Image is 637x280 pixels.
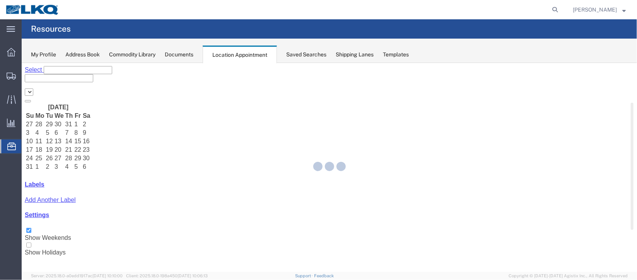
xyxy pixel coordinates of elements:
td: 17 [4,83,12,91]
td: 5 [24,66,32,74]
div: Documents [165,51,193,59]
td: 1 [52,58,60,65]
td: 25 [13,92,23,99]
td: 22 [52,83,60,91]
td: 14 [43,75,52,82]
div: Address Book [65,51,100,59]
td: 18 [13,83,23,91]
td: 16 [61,75,69,82]
td: 4 [13,66,23,74]
td: 2 [24,100,32,108]
td: 9 [61,66,69,74]
img: logo [5,4,60,15]
td: 1 [13,100,23,108]
td: 7 [43,66,52,74]
td: 3 [4,66,12,74]
input: Show Holidays [5,180,10,185]
td: 28 [43,92,52,99]
span: Server: 2025.18.0-a0edd1917ac [31,273,123,278]
th: Th [43,49,52,57]
th: Tu [24,49,32,57]
th: [DATE] [13,41,60,48]
td: 27 [32,92,43,99]
th: We [32,49,43,57]
div: Shipping Lanes [336,51,374,59]
td: 26 [24,92,32,99]
td: 31 [43,58,52,65]
td: 31 [4,100,12,108]
a: Select [3,3,22,10]
td: 30 [61,92,69,99]
div: My Profile [31,51,56,59]
td: 8 [52,66,60,74]
td: 3 [32,100,43,108]
td: 4 [43,100,52,108]
th: Su [4,49,12,57]
td: 23 [61,83,69,91]
td: 30 [32,58,43,65]
td: 6 [61,100,69,108]
th: Fr [52,49,60,57]
div: Location Appointment [203,46,277,63]
span: [DATE] 10:10:00 [92,273,123,278]
td: 20 [32,83,43,91]
a: Labels [3,118,23,125]
div: Saved Searches [286,51,326,59]
h4: Resources [31,19,71,39]
td: 19 [24,83,32,91]
label: Show Holidays [3,179,44,193]
a: Settings [3,149,27,155]
input: Show Weekends [5,165,10,170]
a: Add Another Label [3,134,54,140]
span: Client: 2025.18.0-198a450 [126,273,208,278]
span: [DATE] 10:06:13 [178,273,208,278]
td: 10 [4,75,12,82]
td: 13 [32,75,43,82]
th: Mo [13,49,23,57]
a: Support [295,273,314,278]
td: 15 [52,75,60,82]
span: Copyright © [DATE]-[DATE] Agistix Inc., All Rights Reserved [509,273,628,279]
a: Feedback [314,273,334,278]
td: 11 [13,75,23,82]
td: 5 [52,100,60,108]
span: Select [3,3,20,10]
td: 27 [4,58,12,65]
div: Templates [383,51,409,59]
div: Commodity Library [109,51,155,59]
td: 6 [32,66,43,74]
td: 21 [43,83,52,91]
button: [PERSON_NAME] [572,5,626,14]
td: 28 [13,58,23,65]
td: 29 [52,92,60,99]
td: 12 [24,75,32,82]
td: 24 [4,92,12,99]
td: 29 [24,58,32,65]
span: Christopher Sanchez [573,5,617,14]
td: 2 [61,58,69,65]
th: Sa [61,49,69,57]
label: Show Weekends [3,165,50,178]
